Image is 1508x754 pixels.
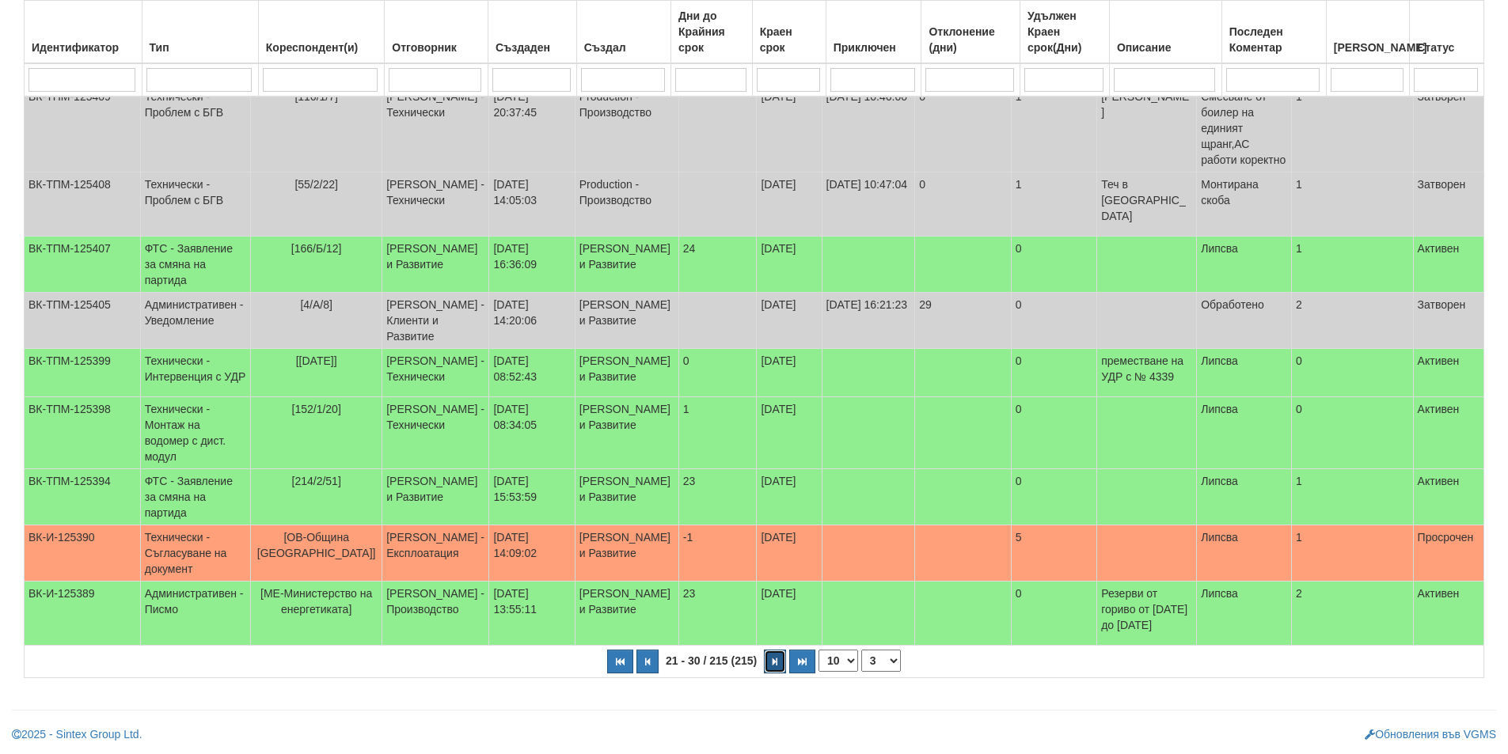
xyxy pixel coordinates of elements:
div: Статус [1414,36,1480,59]
span: Липсва [1201,475,1238,487]
th: Създаден: No sort applied, activate to apply an ascending sort [488,1,576,64]
span: [4/А/8] [300,298,332,311]
td: [DATE] [757,525,822,582]
td: [DATE] 10:47:04 [822,172,915,237]
td: 0 [1011,293,1096,349]
td: 1 [1291,469,1413,525]
td: [DATE] 08:52:43 [489,349,575,397]
td: 2 [1291,293,1413,349]
td: ВК-И-125389 [25,582,141,646]
td: 0 [1011,397,1096,469]
button: Първа страница [607,650,633,673]
td: 0 [915,172,1012,237]
th: Статус: No sort applied, activate to apply an ascending sort [1410,1,1484,64]
span: 0 [683,354,689,367]
span: Монтирана скоба [1201,178,1259,206]
button: Следваща страница [764,650,786,673]
td: 0 [1011,349,1096,397]
a: 2025 - Sintex Group Ltd. [12,728,142,741]
td: [DATE] 16:36:09 [489,237,575,293]
td: [DATE] [757,582,822,646]
td: Production - Производство [575,172,678,237]
td: 0 [1291,397,1413,469]
td: [PERSON_NAME] и Развитие [575,469,678,525]
td: [PERSON_NAME] и Развитие [575,237,678,293]
p: преместване на УДР с № 4339 [1101,353,1192,385]
td: Технически - Интервенция с УДР [140,349,250,397]
td: [DATE] 14:09:02 [489,525,575,582]
div: Тип [146,36,254,59]
span: [214/2/51] [292,475,341,487]
td: Затворен [1413,172,1483,237]
div: Кореспондент(и) [263,36,381,59]
span: -1 [683,531,693,544]
td: [DATE] [757,349,822,397]
span: Липсва [1201,531,1238,544]
td: [PERSON_NAME] - Експлоатация [382,525,489,582]
td: [DATE] 16:21:23 [822,293,915,349]
td: [PERSON_NAME] - Технически [382,349,489,397]
td: [DATE] 13:55:11 [489,582,575,646]
span: 1 [683,403,689,415]
td: 2 [1291,582,1413,646]
td: [DATE] 08:34:05 [489,397,575,469]
span: [[DATE]] [296,354,337,367]
td: [PERSON_NAME] - Технически [382,172,489,237]
td: Технически - Проблем с БГВ [140,85,250,172]
div: Описание [1114,36,1217,59]
td: [PERSON_NAME] и Развитие [382,237,489,293]
td: 1 [1291,237,1413,293]
td: [PERSON_NAME] и Развитие [575,349,678,397]
th: Брой Файлове: No sort applied, activate to apply an ascending sort [1326,1,1409,64]
td: Активен [1413,237,1483,293]
div: Отклонение (дни) [925,21,1016,59]
td: [DATE] [757,172,822,237]
td: ВК-ТПМ-125398 [25,397,141,469]
span: 24 [683,242,696,255]
th: Отговорник: No sort applied, activate to apply an ascending sort [385,1,488,64]
td: Активен [1413,582,1483,646]
th: Удължен Краен срок(Дни): No sort applied, activate to apply an ascending sort [1020,1,1110,64]
td: 1 [1011,85,1096,172]
td: Активен [1413,349,1483,397]
th: Дни до Крайния срок: No sort applied, activate to apply an ascending sort [671,1,753,64]
td: [DATE] [757,293,822,349]
td: 5 [1011,525,1096,582]
td: ВК-И-125390 [25,525,141,582]
span: Липсва [1201,587,1238,600]
td: Активен [1413,469,1483,525]
div: Дни до Крайния срок [675,5,748,59]
p: Резерви от гориво от [DATE] до [DATE] [1101,585,1192,633]
span: Липсва [1201,354,1238,367]
button: Предишна страница [636,650,659,673]
td: ФТС - Заявление за смяна на партида [140,469,250,525]
span: 23 [683,587,696,600]
div: Идентификатор [28,36,138,59]
td: Затворен [1413,85,1483,172]
td: Просрочен [1413,525,1483,582]
td: ВК-ТПМ-125399 [25,349,141,397]
td: [PERSON_NAME] и Развитие [575,397,678,469]
td: ФТС - Заявление за смяна на партида [140,237,250,293]
span: Смесване от боилер на единият щранг,АС работи коректно [1201,90,1286,166]
td: Административен - Писмо [140,582,250,646]
td: 0 [1011,582,1096,646]
th: Краен срок: No sort applied, activate to apply an ascending sort [752,1,826,64]
div: Последен Коментар [1226,21,1322,59]
td: ВК-ТПМ-125405 [25,293,141,349]
th: Тип: No sort applied, activate to apply an ascending sort [142,1,258,64]
td: 0 [1011,237,1096,293]
td: [PERSON_NAME] - Клиенти и Развитие [382,293,489,349]
div: Краен срок [757,21,822,59]
a: Обновления във VGMS [1365,728,1496,741]
td: [PERSON_NAME] и Развитие [575,525,678,582]
td: 0 [1011,469,1096,525]
td: [PERSON_NAME] и Развитие [575,582,678,646]
td: ВК-ТПМ-125407 [25,237,141,293]
select: Брой редове на страница [819,650,858,672]
th: Приключен: No sort applied, activate to apply an ascending sort [826,1,921,64]
div: Удължен Краен срок(Дни) [1024,5,1105,59]
select: Страница номер [861,650,901,672]
span: 21 - 30 / 215 (215) [662,654,761,667]
td: [DATE] [757,397,822,469]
